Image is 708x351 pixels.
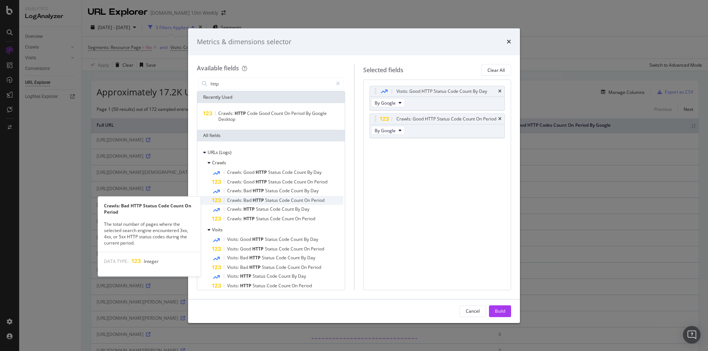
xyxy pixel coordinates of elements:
[307,255,315,261] span: Day
[210,78,333,89] input: Search by field name
[301,255,307,261] span: By
[314,179,327,185] span: Period
[249,255,262,261] span: HTTP
[197,64,239,72] div: Available fields
[276,255,288,261] span: Code
[282,215,295,222] span: Count
[256,179,268,185] span: HTTP
[268,169,282,175] span: Status
[292,282,299,289] span: On
[279,236,291,242] span: Code
[278,273,292,279] span: Count
[243,197,253,203] span: Bad
[227,187,243,194] span: Crawls:
[240,246,252,252] span: Good
[498,89,502,94] div: times
[271,110,284,116] span: Count
[284,110,291,116] span: On
[253,187,265,194] span: HTTP
[227,273,240,279] span: Visits:
[227,236,240,242] span: Visits:
[227,179,243,185] span: Crawls:
[227,264,240,270] span: Visits:
[375,100,396,106] span: By Google
[304,197,311,203] span: On
[292,273,298,279] span: By
[291,197,304,203] span: Count
[243,215,256,222] span: HTTP
[276,264,288,270] span: Code
[270,215,282,222] span: Code
[310,187,319,194] span: Day
[212,227,223,233] span: Visits
[267,273,278,279] span: Code
[253,282,267,289] span: Status
[240,236,252,242] span: Good
[252,236,265,242] span: HTTP
[270,206,282,212] span: Code
[466,308,480,314] div: Cancel
[262,264,276,270] span: Status
[294,179,307,185] span: Count
[240,255,249,261] span: Bad
[227,169,243,175] span: Crawls:
[304,187,310,194] span: By
[188,28,520,323] div: modal
[304,246,311,252] span: On
[295,206,301,212] span: By
[249,264,262,270] span: HTTP
[282,206,295,212] span: Count
[240,273,253,279] span: HTTP
[369,86,505,110] div: Visits: Good HTTP Status Code Count By DaytimesBy Google
[301,206,309,212] span: Day
[256,169,268,175] span: HTTP
[291,236,304,242] span: Count
[288,255,301,261] span: Count
[240,282,253,289] span: HTTP
[243,187,253,194] span: Bad
[252,246,265,252] span: HTTP
[279,197,291,203] span: Code
[197,130,345,141] div: All fields
[197,91,345,103] div: Recently Used
[396,88,487,95] div: Visits: Good HTTP Status Code Count By Day
[311,246,324,252] span: Period
[208,149,219,155] span: URLs
[227,197,243,203] span: Crawls:
[98,203,201,215] div: Crawls: Bad HTTP Status Code Count On Period
[243,206,256,212] span: HTTP
[507,37,511,47] div: times
[267,282,278,289] span: Code
[371,126,405,135] button: By Google
[288,264,301,270] span: Count
[253,197,265,203] span: HTTP
[218,116,235,122] span: Desktop
[295,215,302,222] span: On
[369,113,505,138] div: Crawls: Good HTTP Status Code Count On PeriodtimesBy Google
[307,179,314,185] span: On
[304,236,310,242] span: By
[298,273,306,279] span: Day
[227,282,240,289] span: Visits:
[265,246,279,252] span: Status
[259,110,271,116] span: Good
[306,110,312,116] span: By
[375,127,396,134] span: By Google
[268,179,282,185] span: Status
[487,67,505,73] div: Clear All
[235,110,247,116] span: HTTP
[253,273,267,279] span: Status
[243,179,256,185] span: Good
[279,246,291,252] span: Code
[291,110,306,116] span: Period
[265,187,279,194] span: Status
[308,264,321,270] span: Period
[279,187,291,194] span: Code
[481,64,511,76] button: Clear All
[489,305,511,317] button: Build
[311,197,324,203] span: Period
[262,255,276,261] span: Status
[294,169,307,175] span: Count
[218,110,235,116] span: Crawls:
[256,215,270,222] span: Status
